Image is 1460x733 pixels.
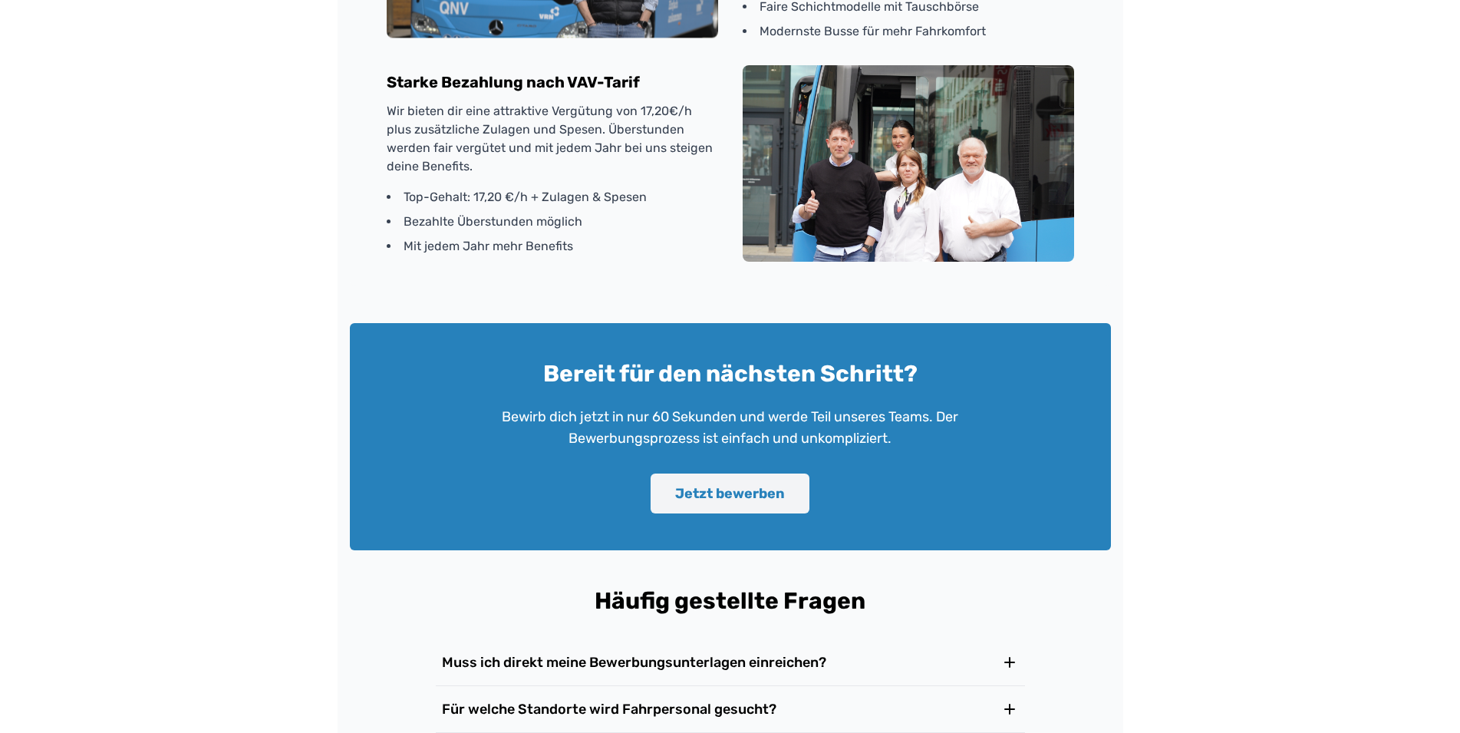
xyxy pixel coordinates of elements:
[651,474,809,513] button: Jetzt bewerben
[436,639,1025,685] button: Muss ich direkt meine Bewerbungsunterlagen einreichen?
[362,360,1099,388] h2: Bereit für den nächsten Schritt?
[436,686,1025,732] button: Für welche Standorte wird Fahrpersonal gesucht?
[387,237,718,256] li: Mit jedem Jahr mehr Benefits
[387,213,718,231] li: Bezahlte Überstunden möglich
[473,406,988,449] p: Bewirb dich jetzt in nur 60 Sekunden und werde Teil unseres Teams. Der Bewerbungsprozess ist einf...
[442,698,776,720] h3: Für welche Standorte wird Fahrpersonal gesucht?
[387,102,718,176] p: Wir bieten dir eine attraktive Vergütung von 17,20€/h plus zusätzliche Zulagen und Spesen. Überst...
[743,22,1074,41] li: Modernste Busse für mehr Fahrkomfort
[387,71,718,93] h3: Starke Bezahlung nach VAV-Tarif
[362,587,1099,615] h2: Häufig gestellte Fragen
[387,188,718,206] li: Top-Gehalt: 17,20 €/h + Zulagen & Spesen
[442,652,826,673] h3: Muss ich direkt meine Bewerbungsunterlagen einreichen?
